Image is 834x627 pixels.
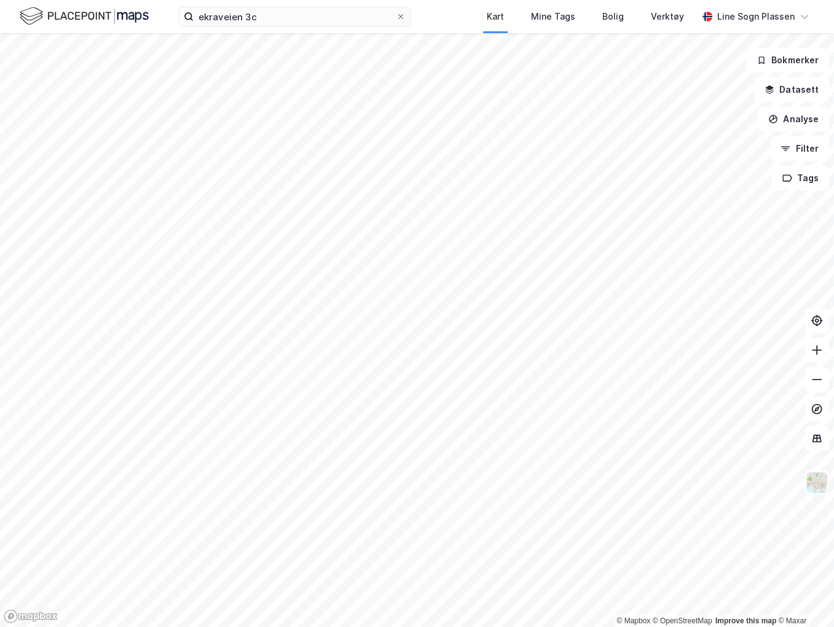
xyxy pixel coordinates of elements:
[653,617,712,625] a: OpenStreetMap
[773,568,834,627] iframe: Chat Widget
[602,9,624,24] div: Bolig
[20,6,149,27] img: logo.f888ab2527a4732fd821a326f86c7f29.svg
[746,48,829,72] button: Bokmerker
[717,9,795,24] div: Line Sogn Plassen
[758,107,829,131] button: Analyse
[194,7,396,26] input: Søk på adresse, matrikkel, gårdeiere, leietakere eller personer
[616,617,650,625] a: Mapbox
[805,471,828,494] img: Z
[4,609,58,623] a: Mapbox homepage
[531,9,575,24] div: Mine Tags
[770,136,829,161] button: Filter
[772,166,829,190] button: Tags
[715,617,776,625] a: Improve this map
[487,9,504,24] div: Kart
[754,77,829,102] button: Datasett
[651,9,684,24] div: Verktøy
[773,568,834,627] div: Kontrollprogram for chat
